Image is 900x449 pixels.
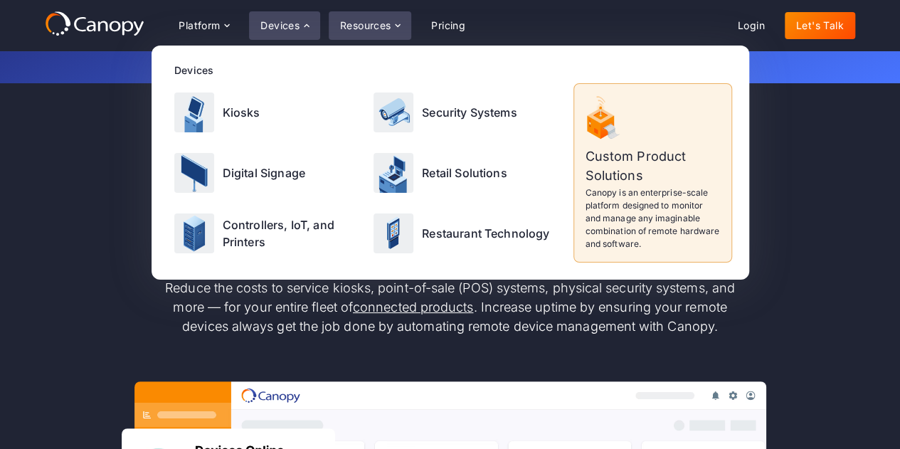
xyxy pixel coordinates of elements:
div: Platform [179,21,220,31]
div: Devices [249,11,320,40]
p: Canopy is an enterprise-scale platform designed to monitor and manage any imaginable combination ... [586,186,720,250]
nav: Devices [152,46,749,280]
a: Restaurant Technology [368,205,565,263]
p: Kiosks [223,104,260,121]
p: Controllers, IoT, and Printers [223,216,360,250]
a: Retail Solutions [368,144,565,201]
a: Controllers, IoT, and Printers [169,205,366,263]
a: Pricing [420,12,477,39]
div: Devices [174,63,732,78]
a: Kiosks [169,83,366,141]
p: Retail Solutions [422,164,507,181]
a: Digital Signage [169,144,366,201]
a: Let's Talk [785,12,855,39]
div: Platform [167,11,240,40]
p: Security Systems [422,104,517,121]
p: Get [102,60,799,75]
p: Reduce the costs to service kiosks, point-of-sale (POS) systems, physical security systems, and m... [152,278,749,336]
a: Login [726,12,776,39]
a: Security Systems [368,83,565,141]
a: Custom Product SolutionsCanopy is an enterprise-scale platform designed to monitor and manage any... [573,83,732,263]
div: Devices [260,21,300,31]
div: Resources [329,11,411,40]
p: Digital Signage [223,164,305,181]
p: Custom Product Solutions [586,147,720,185]
p: Restaurant Technology [422,225,549,242]
div: Resources [340,21,391,31]
a: connected products [353,300,473,315]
